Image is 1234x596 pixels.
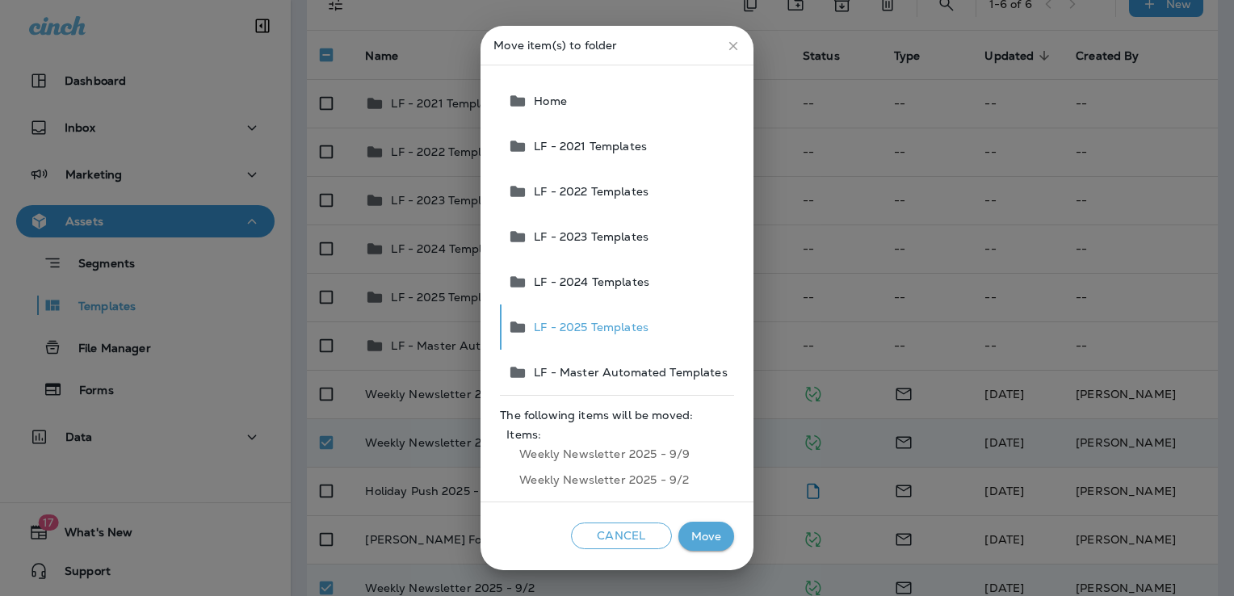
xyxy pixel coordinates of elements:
button: close [720,32,747,60]
button: LF - Master Automated Templates [502,350,733,395]
span: LF - 2024 Templates [527,275,649,288]
span: LF - 2021 Templates [527,140,647,153]
button: LF - 2022 Templates [502,169,733,214]
button: Cancel [571,523,672,549]
button: LF - 2024 Templates [502,259,733,304]
span: The following items will be moved: [500,409,733,422]
span: LF - 2023 Templates [527,230,648,243]
span: Items: [506,428,727,441]
span: LF - 2022 Templates [527,185,648,198]
span: LF - Master Automated Templates [527,366,727,379]
span: LF - 2025 Templates [527,321,648,334]
p: Move item(s) to folder [493,39,740,52]
button: LF - 2025 Templates [502,304,733,350]
button: LF - 2023 Templates [502,214,733,259]
span: Weekly Newsletter 2025 - 9/9 [506,441,727,467]
button: LF - 2021 Templates [502,124,733,169]
button: Move [678,522,734,552]
span: Weekly Newsletter 2025 - 9/2 [506,467,727,493]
